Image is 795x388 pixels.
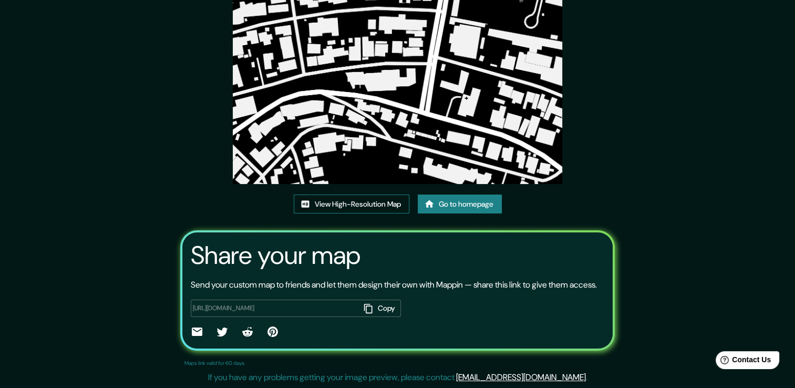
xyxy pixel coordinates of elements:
p: Send your custom map to friends and let them design their own with Mappin — share this link to gi... [191,279,597,291]
p: Maps link valid for 60 days. [184,359,245,367]
p: If you have any problems getting your image preview, please contact . [208,371,587,384]
a: [EMAIL_ADDRESS][DOMAIN_NAME] [456,372,586,383]
a: View High-Resolution Map [294,195,409,214]
iframe: Help widget launcher [701,347,783,376]
h3: Share your map [191,241,360,270]
a: Go to homepage [418,195,502,214]
button: Copy [360,300,401,317]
